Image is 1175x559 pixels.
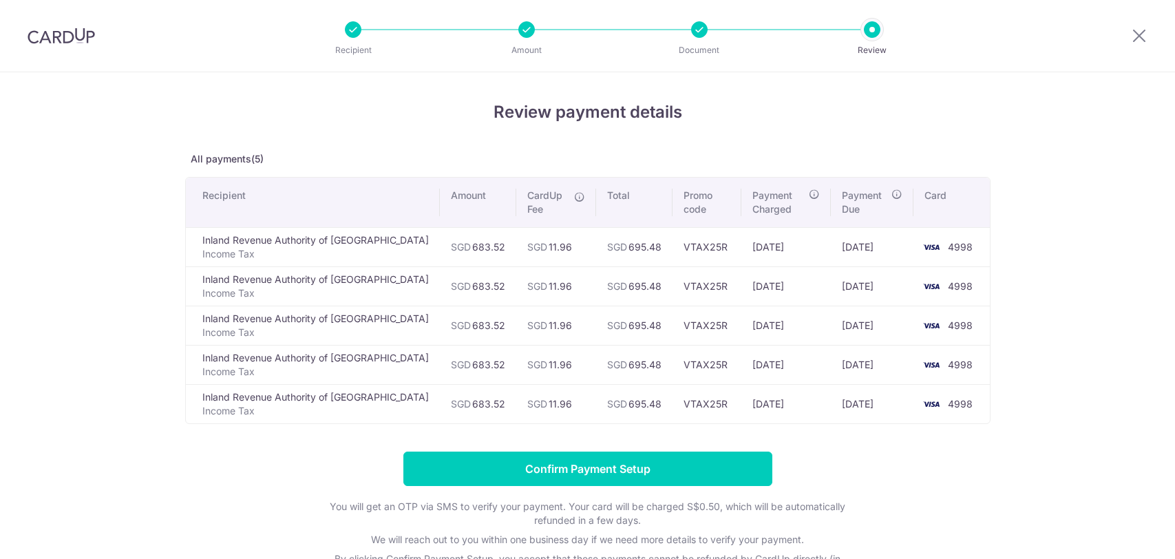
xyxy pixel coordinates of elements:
[948,359,973,370] span: 4998
[527,359,547,370] span: SGD
[202,247,429,261] p: Income Tax
[516,306,597,345] td: 11.96
[831,384,914,423] td: [DATE]
[313,500,863,527] p: You will get an OTP via SMS to verify your payment. Your card will be charged S$0.50, which will ...
[741,384,830,423] td: [DATE]
[527,398,547,410] span: SGD
[948,398,973,410] span: 4998
[451,359,471,370] span: SGD
[440,384,516,423] td: 683.52
[831,345,914,384] td: [DATE]
[28,28,95,44] img: CardUp
[596,227,673,266] td: 695.48
[948,280,973,292] span: 4998
[948,241,973,253] span: 4998
[607,398,627,410] span: SGD
[741,227,830,266] td: [DATE]
[741,306,830,345] td: [DATE]
[596,178,673,227] th: Total
[516,384,597,423] td: 11.96
[607,241,627,253] span: SGD
[476,43,578,57] p: Amount
[527,189,568,216] span: CardUp Fee
[607,319,627,331] span: SGD
[440,266,516,306] td: 683.52
[186,345,440,384] td: Inland Revenue Authority of [GEOGRAPHIC_DATA]
[527,280,547,292] span: SGD
[451,280,471,292] span: SGD
[673,266,741,306] td: VTAX25R
[185,100,991,125] h4: Review payment details
[451,241,471,253] span: SGD
[607,359,627,370] span: SGD
[741,266,830,306] td: [DATE]
[752,189,804,216] span: Payment Charged
[648,43,750,57] p: Document
[440,306,516,345] td: 683.52
[440,345,516,384] td: 683.52
[527,319,547,331] span: SGD
[527,241,547,253] span: SGD
[186,227,440,266] td: Inland Revenue Authority of [GEOGRAPHIC_DATA]
[918,317,945,334] img: <span class="translation_missing" title="translation missing: en.account_steps.new_confirm_form.b...
[516,266,597,306] td: 11.96
[673,345,741,384] td: VTAX25R
[186,306,440,345] td: Inland Revenue Authority of [GEOGRAPHIC_DATA]
[918,239,945,255] img: <span class="translation_missing" title="translation missing: en.account_steps.new_confirm_form.b...
[918,396,945,412] img: <span class="translation_missing" title="translation missing: en.account_steps.new_confirm_form.b...
[607,280,627,292] span: SGD
[913,178,989,227] th: Card
[186,266,440,306] td: Inland Revenue Authority of [GEOGRAPHIC_DATA]
[440,227,516,266] td: 683.52
[831,306,914,345] td: [DATE]
[821,43,923,57] p: Review
[516,345,597,384] td: 11.96
[831,266,914,306] td: [DATE]
[302,43,404,57] p: Recipient
[202,365,429,379] p: Income Tax
[842,189,888,216] span: Payment Due
[918,357,945,373] img: <span class="translation_missing" title="translation missing: en.account_steps.new_confirm_form.b...
[202,286,429,300] p: Income Tax
[451,319,471,331] span: SGD
[451,398,471,410] span: SGD
[673,384,741,423] td: VTAX25R
[918,278,945,295] img: <span class="translation_missing" title="translation missing: en.account_steps.new_confirm_form.b...
[596,306,673,345] td: 695.48
[202,404,429,418] p: Income Tax
[1087,518,1161,552] iframe: Opens a widget where you can find more information
[185,152,991,166] p: All payments(5)
[596,384,673,423] td: 695.48
[202,326,429,339] p: Income Tax
[673,306,741,345] td: VTAX25R
[596,266,673,306] td: 695.48
[741,345,830,384] td: [DATE]
[831,227,914,266] td: [DATE]
[186,178,440,227] th: Recipient
[186,384,440,423] td: Inland Revenue Authority of [GEOGRAPHIC_DATA]
[948,319,973,331] span: 4998
[403,452,772,486] input: Confirm Payment Setup
[516,227,597,266] td: 11.96
[596,345,673,384] td: 695.48
[673,227,741,266] td: VTAX25R
[673,178,741,227] th: Promo code
[313,533,863,547] p: We will reach out to you within one business day if we need more details to verify your payment.
[440,178,516,227] th: Amount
